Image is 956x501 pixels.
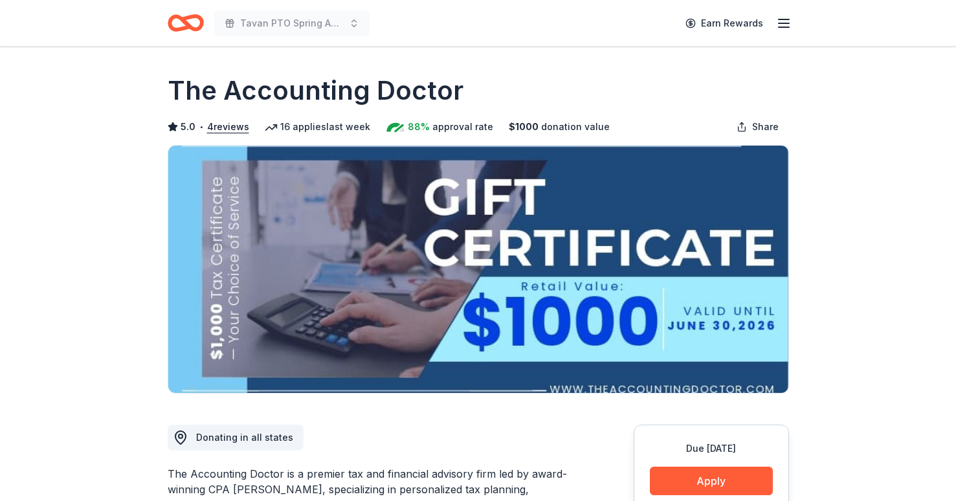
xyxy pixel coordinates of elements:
[168,72,463,109] h1: The Accounting Doctor
[181,119,195,135] span: 5.0
[214,10,370,36] button: Tavan PTO Spring Auction
[541,119,610,135] span: donation value
[168,8,204,38] a: Home
[650,441,773,456] div: Due [DATE]
[199,122,203,132] span: •
[240,16,344,31] span: Tavan PTO Spring Auction
[432,119,493,135] span: approval rate
[265,119,370,135] div: 16 applies last week
[207,119,249,135] button: 4reviews
[678,12,771,35] a: Earn Rewards
[196,432,293,443] span: Donating in all states
[650,467,773,495] button: Apply
[726,114,789,140] button: Share
[168,146,788,393] img: Image for The Accounting Doctor
[408,119,430,135] span: 88%
[752,119,779,135] span: Share
[509,119,539,135] span: $ 1000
